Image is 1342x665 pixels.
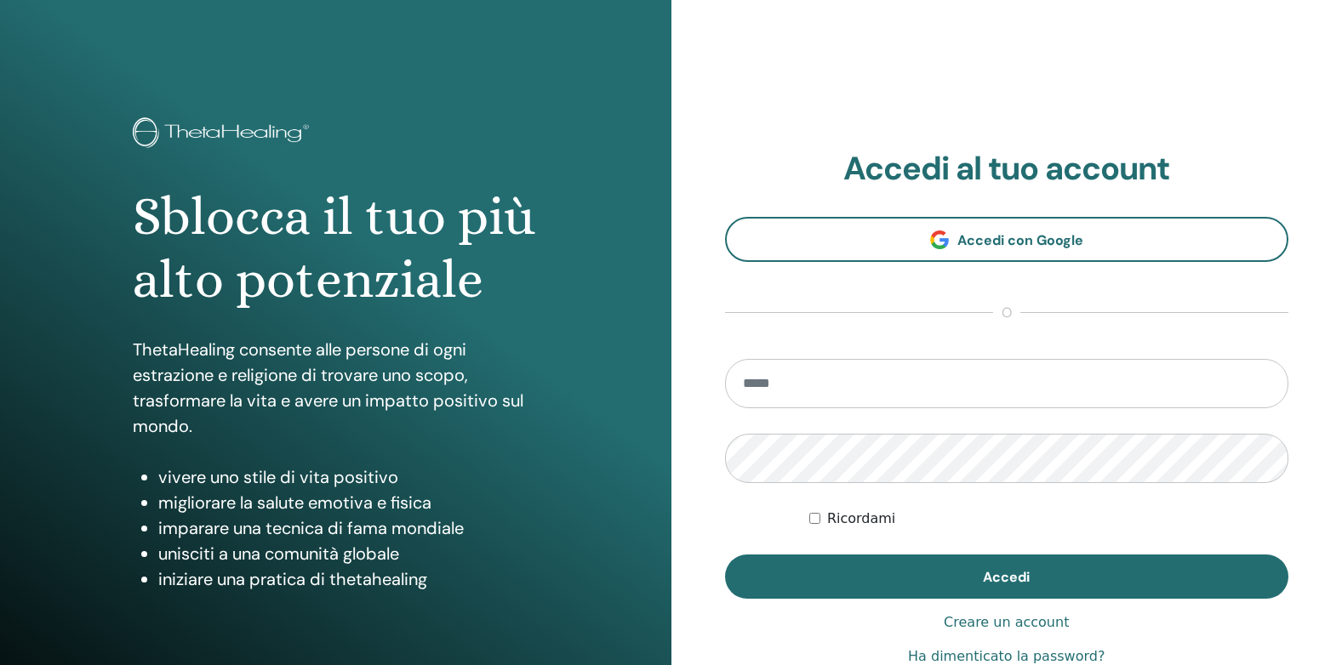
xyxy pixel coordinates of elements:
span: Accedi con Google [957,231,1083,249]
label: Ricordami [827,509,895,529]
a: Creare un account [944,612,1069,633]
a: Accedi con Google [725,217,1289,262]
p: ThetaHealing consente alle persone di ogni estrazione e religione di trovare uno scopo, trasforma... [133,337,538,439]
li: unisciti a una comunità globale [158,541,538,566]
li: iniziare una pratica di thetahealing [158,566,538,592]
div: Keep me authenticated indefinitely or until I manually logout [809,509,1288,529]
button: Accedi [725,554,1289,599]
h2: Accedi al tuo account [725,150,1289,189]
li: imparare una tecnica di fama mondiale [158,515,538,541]
h1: Sblocca il tuo più alto potenziale [133,185,538,312]
span: Accedi [983,568,1030,586]
li: migliorare la salute emotiva e fisica [158,490,538,515]
li: vivere uno stile di vita positivo [158,464,538,490]
span: o [993,303,1020,323]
